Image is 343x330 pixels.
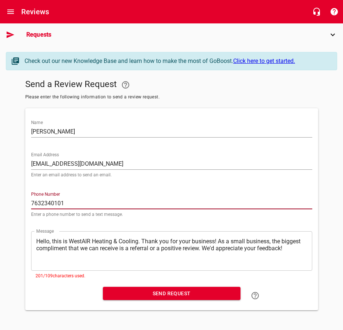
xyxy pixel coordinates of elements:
[233,57,295,64] a: Click here to get started.
[2,3,19,20] button: Open drawer
[25,57,329,65] div: Check out our new Knowledge Base and learn how to make the most of GoBoost.
[25,94,318,101] span: Please enter the following information to send a review request.
[31,120,43,125] label: Name
[31,192,60,196] label: Phone Number
[103,287,241,300] button: Send Request
[21,6,49,18] h6: Reviews
[308,3,325,20] button: Live Chat
[246,287,264,304] a: Learn how to "Send a Review Request"
[25,76,318,94] h5: Send a Review Request
[31,153,59,157] label: Email Address
[109,289,235,298] span: Send Request
[117,76,134,94] a: Your Google or Facebook account must be connected to "Send a Review Request"
[325,3,343,20] button: Support Portal
[36,273,85,278] span: 201 / 109 characters used.
[26,30,323,39] span: Requests
[31,212,312,217] p: Enter a phone number to send a text message.
[36,238,307,264] textarea: Hello, this is WestAIR Heating & Cooling. Thank you for your business! As a small business, the b...
[31,173,312,177] p: Enter an email address to send an email.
